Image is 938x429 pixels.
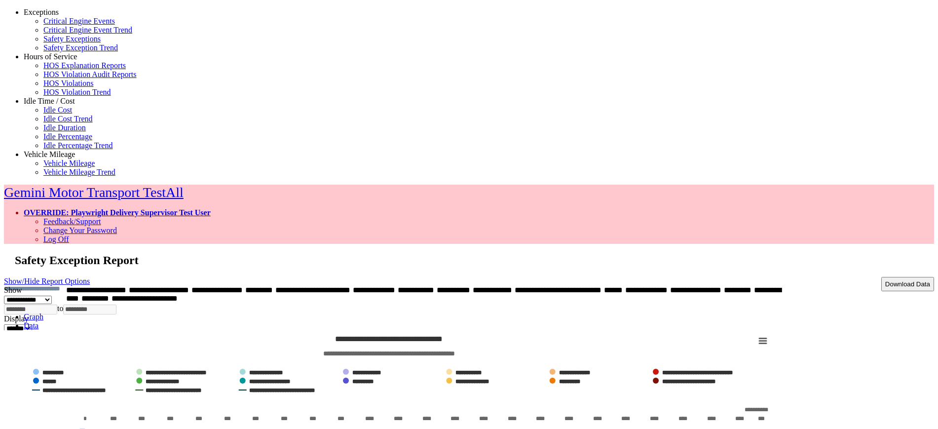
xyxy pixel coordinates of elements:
[43,17,115,25] a: Critical Engine Events
[43,159,95,167] a: Vehicle Mileage
[4,274,90,288] a: Show/Hide Report Options
[43,123,86,132] a: Idle Duration
[43,132,92,141] a: Idle Percentage
[24,208,211,217] a: OVERRIDE: Playwright Delivery Supervisor Test User
[24,150,75,158] a: Vehicle Mileage
[4,314,29,323] label: Display
[881,277,934,291] button: Download Data
[43,217,101,226] a: Feedback/Support
[24,8,59,16] a: Exceptions
[43,141,113,150] a: Idle Percentage Trend
[43,70,137,78] a: HOS Violation Audit Reports
[24,321,38,330] a: Data
[43,235,69,243] a: Log Off
[43,35,101,43] a: Safety Exceptions
[43,106,72,114] a: Idle Cost
[43,26,132,34] a: Critical Engine Event Trend
[4,185,184,200] a: Gemini Motor Transport TestAll
[43,115,93,123] a: Idle Cost Trend
[43,226,117,234] a: Change Your Password
[43,88,111,96] a: HOS Violation Trend
[43,43,118,52] a: Safety Exception Trend
[43,61,126,70] a: HOS Explanation Reports
[57,304,63,312] span: to
[43,79,93,87] a: HOS Violations
[4,286,22,294] label: Show
[24,52,77,61] a: Hours of Service
[24,97,75,105] a: Idle Time / Cost
[43,168,115,176] a: Vehicle Mileage Trend
[15,254,934,267] h2: Safety Exception Report
[24,312,43,321] a: Graph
